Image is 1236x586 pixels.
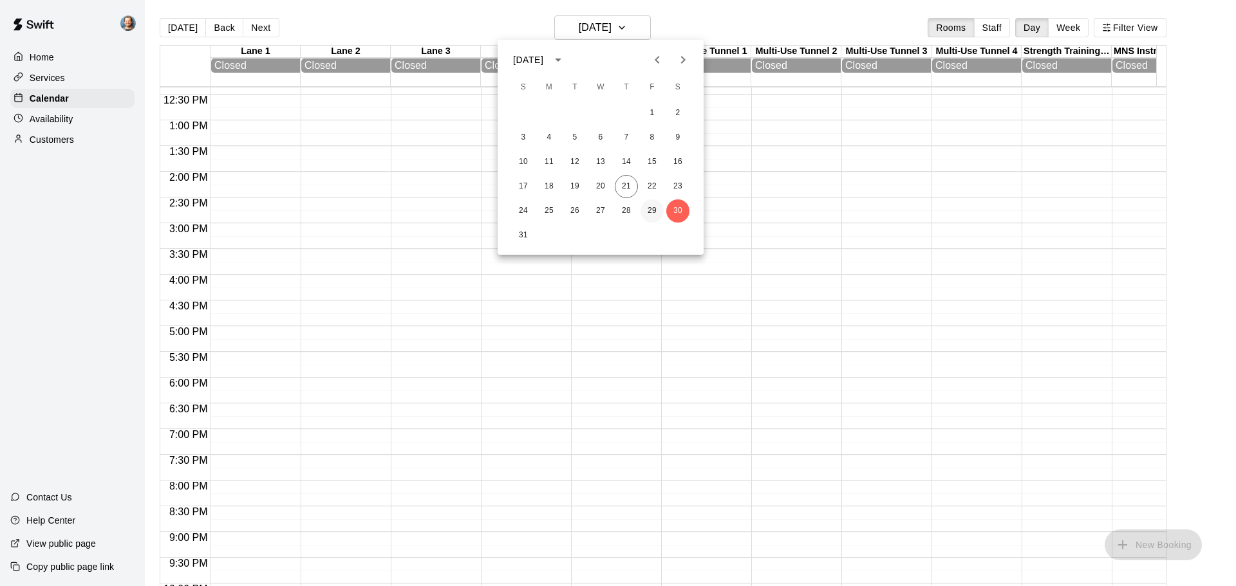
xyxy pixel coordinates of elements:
span: Friday [641,75,664,100]
button: 16 [666,151,689,174]
div: [DATE] [513,53,543,67]
button: 20 [589,175,612,198]
button: 12 [563,151,586,174]
span: Wednesday [589,75,612,100]
button: 17 [512,175,535,198]
button: 21 [615,175,638,198]
button: calendar view is open, switch to year view [547,49,569,71]
button: 13 [589,151,612,174]
button: Next month [670,47,696,73]
span: Sunday [512,75,535,100]
button: 24 [512,199,535,223]
button: 11 [538,151,561,174]
button: 8 [641,126,664,149]
button: 10 [512,151,535,174]
span: Thursday [615,75,638,100]
button: 4 [538,126,561,149]
span: Saturday [666,75,689,100]
button: 25 [538,199,561,223]
button: 3 [512,126,535,149]
button: 14 [615,151,638,174]
button: 7 [615,126,638,149]
button: 22 [641,175,664,198]
button: 26 [563,199,586,223]
button: 18 [538,175,561,198]
button: 1 [641,102,664,125]
button: 15 [641,151,664,174]
button: Previous month [644,47,670,73]
button: 6 [589,126,612,149]
span: Tuesday [563,75,586,100]
button: 29 [641,199,664,223]
button: 9 [666,126,689,149]
button: 19 [563,175,586,198]
button: 31 [512,224,535,247]
button: 30 [666,199,689,223]
button: 2 [666,102,689,125]
button: 27 [589,199,612,223]
button: 23 [666,175,689,198]
button: 5 [563,126,586,149]
button: 28 [615,199,638,223]
span: Monday [538,75,561,100]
